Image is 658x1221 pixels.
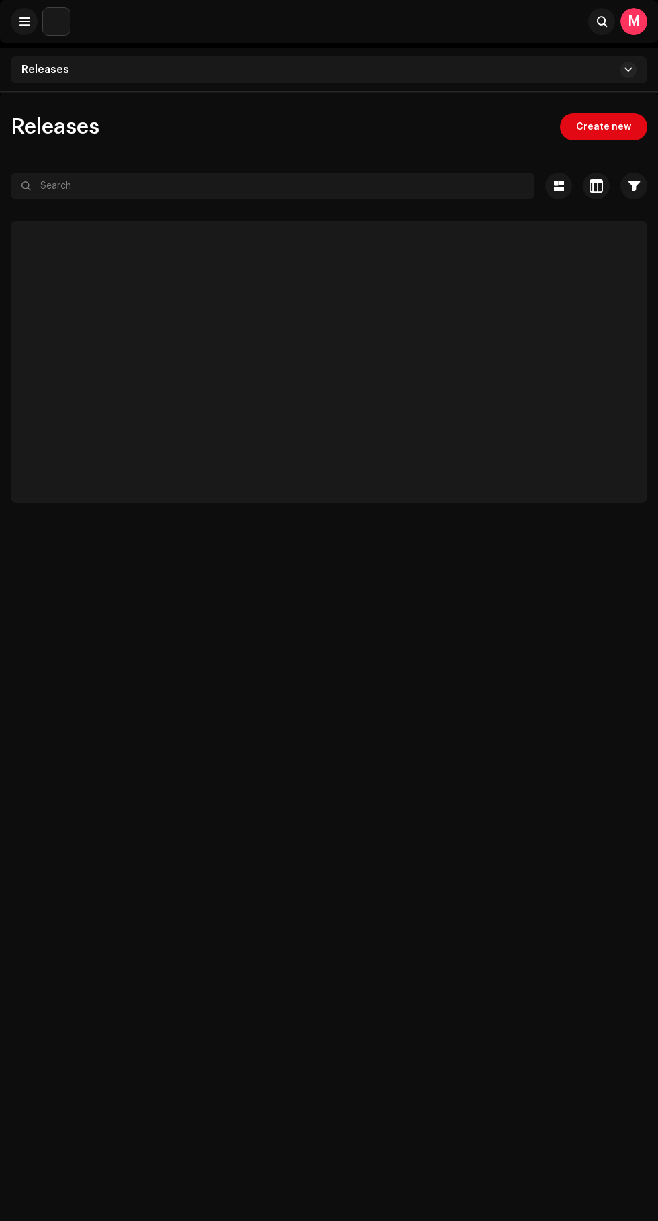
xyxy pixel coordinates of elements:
button: Create new [560,113,647,140]
span: Releases [11,116,99,138]
div: M [620,8,647,35]
input: Search [11,173,534,199]
span: Create new [576,113,631,140]
span: Releases [21,64,69,75]
img: 10d72f0b-d06a-424f-aeaa-9c9f537e57b6 [43,8,70,35]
